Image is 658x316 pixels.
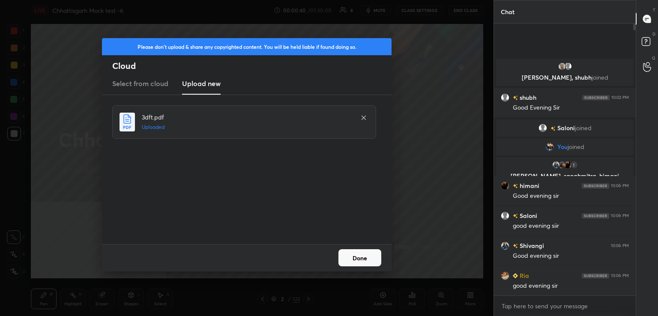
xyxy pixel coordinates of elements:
[545,143,554,151] img: 0ee430d530ea4eab96c2489b3c8ae121.jpg
[557,125,575,131] span: Saloni
[513,222,629,230] div: good evening siir
[582,213,609,218] img: 4P8fHbbgJtejmAAAAAElFTkSuQmCC
[582,95,610,100] img: 4P8fHbbgJtejmAAAAAElFTkSuQmCC
[552,161,560,169] img: 957f50b0d1f6463e8ef63244c21c4313.jpg
[652,31,655,37] p: D
[564,62,572,71] img: default.png
[611,243,629,248] div: 10:06 PM
[142,113,352,122] h4: 3dft.pdf
[112,60,392,72] h2: Cloud
[513,273,518,278] img: Learner_Badge_beginner_1_8b307cf2a0.svg
[557,143,568,150] span: You
[513,214,518,218] img: no-rating-badge.077c3623.svg
[513,252,629,260] div: Good evening sir
[518,93,536,102] h6: shubh
[513,95,518,100] img: no-rating-badge.077c3623.svg
[611,183,629,188] div: 10:06 PM
[538,124,547,132] img: default.png
[501,182,509,190] img: 86f40a8f690644bea5ae40abdca79f3d.jpg
[592,73,608,81] span: joined
[568,143,584,150] span: joined
[518,241,544,250] h6: Shivangi
[513,184,518,188] img: no-rating-badge.077c3623.svg
[558,62,566,71] img: 38342b2b5f884f78b0270af3ff44f014.jpg
[501,241,509,250] img: 957f50b0d1f6463e8ef63244c21c4313.jpg
[102,38,392,55] div: Please don't upload & share any copyrighted content. You will be held liable if found doing so.
[513,104,629,112] div: Good Evening Sir
[494,57,636,296] div: grid
[518,271,529,280] h6: Ria
[501,212,509,220] img: default.png
[518,211,537,220] h6: Saloni
[182,78,221,89] h3: Upload new
[501,74,628,81] p: [PERSON_NAME], shubh
[611,213,629,218] div: 10:06 PM
[501,93,509,102] img: default.png
[611,95,629,100] div: 10:02 PM
[564,161,572,169] img: 86f40a8f690644bea5ae40abdca79f3d.jpg
[575,125,592,131] span: joined
[494,0,521,23] p: Chat
[653,7,655,13] p: T
[142,123,352,131] h5: Uploaded
[611,273,629,278] div: 10:06 PM
[582,183,609,188] img: 4P8fHbbgJtejmAAAAAElFTkSuQmCC
[513,192,629,200] div: Good evening sir
[558,161,566,169] img: 972643f2f1b8455789d6d8cd71184562.jpg
[550,126,556,131] img: no-rating-badge.077c3623.svg
[518,181,539,190] h6: himani
[513,244,518,248] img: no-rating-badge.077c3623.svg
[501,173,628,179] p: [PERSON_NAME], sanghmitra, himani
[582,273,609,278] img: 4P8fHbbgJtejmAAAAAElFTkSuQmCC
[570,161,578,169] div: 1
[501,271,509,280] img: 9c49796db0424d3e93502d3a13e5df49.jpg
[338,249,381,266] button: Done
[513,282,629,290] div: good evening sir
[652,55,655,61] p: G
